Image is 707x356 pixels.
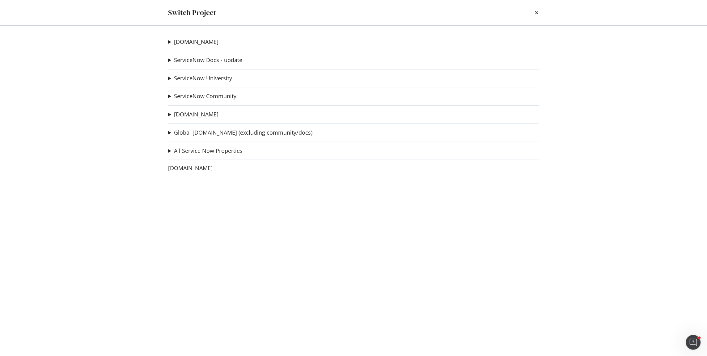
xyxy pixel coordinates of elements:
[168,147,243,155] summary: All Service Now Properties
[174,39,218,45] a: [DOMAIN_NAME]
[174,111,218,118] a: [DOMAIN_NAME]
[174,148,243,154] a: All Service Now Properties
[535,7,539,18] div: times
[168,92,236,100] summary: ServiceNow Community
[168,165,213,171] a: [DOMAIN_NAME]
[174,93,236,99] a: ServiceNow Community
[174,129,312,136] a: Global [DOMAIN_NAME] (excluding community/docs)
[168,7,216,18] div: Switch Project
[686,335,701,350] iframe: Intercom live chat
[168,74,232,82] summary: ServiceNow University
[168,38,218,46] summary: [DOMAIN_NAME]
[168,129,312,137] summary: Global [DOMAIN_NAME] (excluding community/docs)
[168,56,242,64] summary: ServiceNow Docs - update
[174,57,242,63] a: ServiceNow Docs - update
[168,111,218,119] summary: [DOMAIN_NAME]
[174,75,232,82] a: ServiceNow University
